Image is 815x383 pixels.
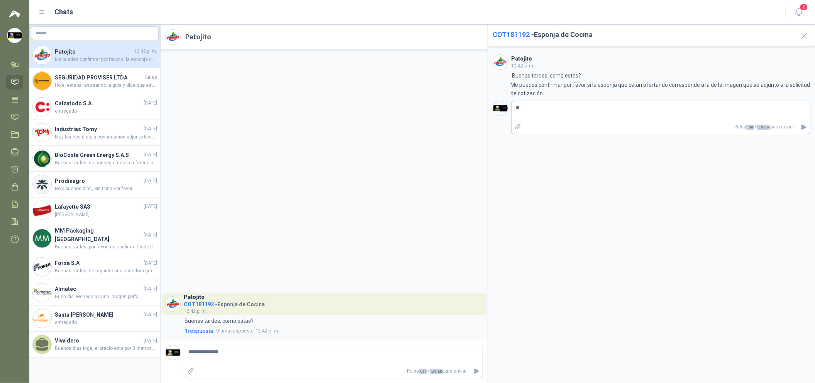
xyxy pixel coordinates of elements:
a: Company LogoForsa S.A[DATE]Buenas tardes, se requiere una cosedora grande, Idustrial, pienso que ... [29,254,160,280]
button: 2 [792,5,806,19]
h3: Patojito [511,57,532,61]
a: Company LogoAlmatec[DATE]Buen día. Me regalas una imagen porfa [29,280,160,306]
span: Ultima respuesta [216,327,254,335]
img: Company Logo [33,149,51,168]
img: Company Logo [166,345,180,360]
span: Me puedes confirmar por favor si la esponja que están ofertando corresponde a la de la imagen que... [55,56,157,63]
p: Buenas tardes, como estas? [512,71,581,80]
img: Company Logo [33,283,51,302]
button: Enviar [470,364,483,378]
a: Company LogoPatojito12:42 p. m.Me puedes confirmar por favor si la esponja que están ofertando co... [29,42,160,68]
a: Vivvidero[DATE]Buenos dias inge, el precio esta por 3 metros.. [29,332,160,358]
img: Company Logo [33,98,51,116]
span: [DATE] [144,231,157,239]
img: Company Logo [7,28,22,43]
a: Company LogoMM Packaging [GEOGRAPHIC_DATA][DATE]Buenas tardes, por favor me confirma feche estima... [29,223,160,254]
span: [DATE] [144,151,157,159]
span: Hola buenos días, Sin Lona Por favor [55,185,157,192]
span: [DATE] [144,337,157,344]
h1: Chats [55,7,73,17]
img: Company Logo [33,201,51,219]
span: [PERSON_NAME] [55,211,157,218]
span: 12:42 p. m. [184,309,207,314]
h4: Forsa S.A [55,259,142,267]
p: Me puedes confirmar por favor si la esponja que están ofertando corresponde a la de la imagen que... [510,81,810,98]
span: Hola, estaba rastreando la guia y dice que esta en reparto [55,82,157,89]
a: 1respuestaUltima respuesta12:42 p. m. [183,327,483,335]
span: Buenas tardes, se requiere una cosedora grande, Idustrial, pienso que la cotizada no es lo que ne... [55,267,157,275]
label: Adjuntar archivos [512,120,525,134]
img: Company Logo [493,55,508,69]
span: Buen día. Me regalas una imagen porfa [55,293,157,300]
span: 1 respuesta [185,327,213,335]
h4: MM Packaging [GEOGRAPHIC_DATA] [55,226,142,243]
a: Company LogoIndustrias Tomy[DATE]Muy buenos dias, a continuacion adjunto ficah tecnica el certifi... [29,120,160,146]
img: Company Logo [166,30,180,44]
span: COT181192 [184,301,214,307]
a: Company LogoLafayette SAS[DATE][PERSON_NAME] [29,197,160,223]
label: Adjuntar archivos [184,364,197,378]
span: 12:42 p. m. [216,327,279,335]
span: ENTER [430,369,443,374]
h4: Industrias Tomy [55,125,142,133]
a: Company LogoSEGURIDAD PROVISER LTDAlunesHola, estaba rastreando la guia y dice que esta en reparto [29,68,160,94]
button: Enviar [797,120,810,134]
span: Ctrl [419,369,427,374]
img: Company Logo [33,175,51,194]
img: Company Logo [33,46,51,64]
h4: Lafayette SAS [55,202,142,211]
a: Company LogoSanta [PERSON_NAME][DATE]entregado [29,306,160,332]
h2: - Esponja de Cocina [493,29,793,40]
span: [DATE] [144,177,157,184]
img: Logo peakr [9,9,20,19]
h4: Patojito [55,47,132,56]
span: [DATE] [144,100,157,107]
h4: BioCosta Green Energy S.A.S [55,151,142,159]
span: [DATE] [144,260,157,267]
img: Company Logo [493,101,508,116]
span: [DATE] [144,203,157,210]
h2: Patojito [185,32,211,42]
h4: Vivvidero [55,336,142,345]
span: lunes [145,74,157,81]
h4: - Esponja de Cocina [184,299,265,307]
img: Company Logo [33,309,51,328]
span: 2 [800,3,808,11]
img: Company Logo [33,229,51,248]
h4: Santa [PERSON_NAME] [55,310,142,319]
span: [DATE] [144,125,157,133]
span: entregado [55,319,157,326]
span: Buenas tardes, no conseguimos la referencia de la pulidora adjunto foto de herramienta. Por favor... [55,159,157,167]
a: Company LogoProdinagro[DATE]Hola buenos días, Sin Lona Por favor [29,172,160,197]
img: Company Logo [33,72,51,90]
span: [DATE] [144,285,157,293]
h4: Almatec [55,285,142,293]
p: Buenas tardes, como estas? [185,317,254,325]
h3: Patojito [184,295,205,299]
span: 12:42 p. m. [134,48,157,55]
a: Company LogoCalzatodo S.A.[DATE]entregado [29,94,160,120]
span: Ctrl [746,125,754,130]
p: Pulsa + para enviar [197,364,470,378]
span: 12:42 p. m. [511,63,534,69]
span: [DATE] [144,311,157,319]
img: Company Logo [33,258,51,276]
span: ENTER [757,125,771,130]
span: Buenos dias inge, el precio esta por 3 metros.. [55,345,157,352]
a: Company LogoBioCosta Green Energy S.A.S[DATE]Buenas tardes, no conseguimos la referencia de la pu... [29,146,160,172]
span: Muy buenos dias, a continuacion adjunto ficah tecnica el certificado se comparte despues de la co... [55,133,157,141]
h4: Calzatodo S.A. [55,99,142,108]
span: entregado [55,108,157,115]
h4: Prodinagro [55,177,142,185]
span: COT181192 [493,30,530,39]
img: Company Logo [33,123,51,142]
span: Buenas tardes, por favor me confirma feche estimada del llegada del equipo. gracias. [55,243,157,251]
img: Company Logo [166,297,180,311]
p: Pulsa + para enviar [525,120,798,134]
h4: SEGURIDAD PROVISER LTDA [55,73,144,82]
